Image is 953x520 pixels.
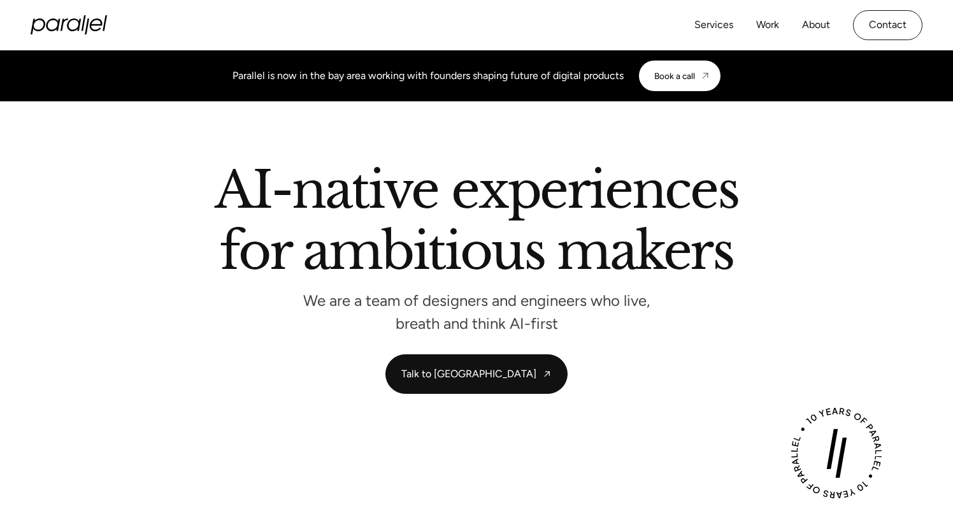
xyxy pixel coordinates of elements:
h2: AI-native experiences for ambitious makers [113,165,840,282]
img: CTA arrow image [700,71,710,81]
a: Contact [853,10,922,40]
div: Book a call [654,71,695,81]
a: About [802,16,830,34]
a: Services [694,16,733,34]
p: We are a team of designers and engineers who live, breath and think AI-first [285,295,668,329]
a: home [31,15,107,34]
div: Parallel is now in the bay area working with founders shaping future of digital products [233,68,624,83]
a: Work [756,16,779,34]
a: Book a call [639,61,720,91]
